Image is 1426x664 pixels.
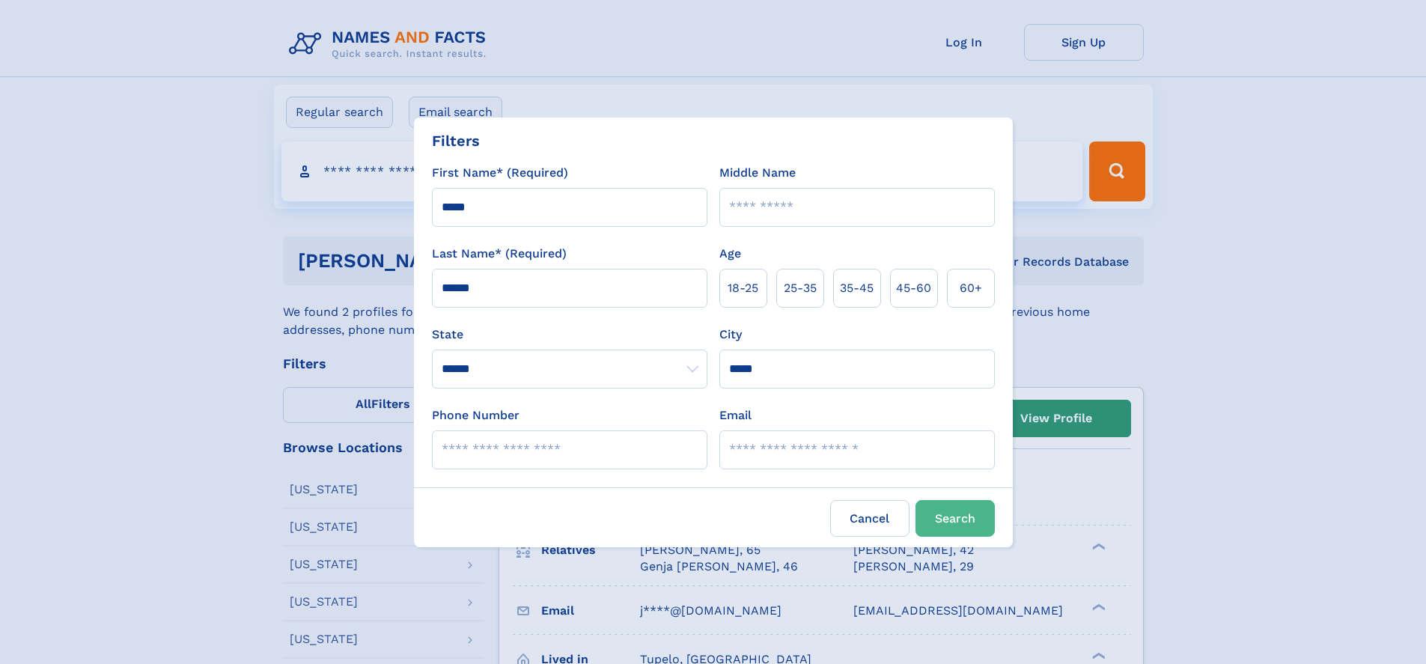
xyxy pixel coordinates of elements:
[960,279,982,297] span: 60+
[728,279,758,297] span: 18‑25
[432,406,519,424] label: Phone Number
[830,500,909,537] label: Cancel
[915,500,995,537] button: Search
[432,164,568,182] label: First Name* (Required)
[432,326,707,344] label: State
[840,279,874,297] span: 35‑45
[719,326,742,344] label: City
[719,164,796,182] label: Middle Name
[896,279,931,297] span: 45‑60
[719,406,752,424] label: Email
[784,279,817,297] span: 25‑35
[432,130,480,152] div: Filters
[719,245,741,263] label: Age
[432,245,567,263] label: Last Name* (Required)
